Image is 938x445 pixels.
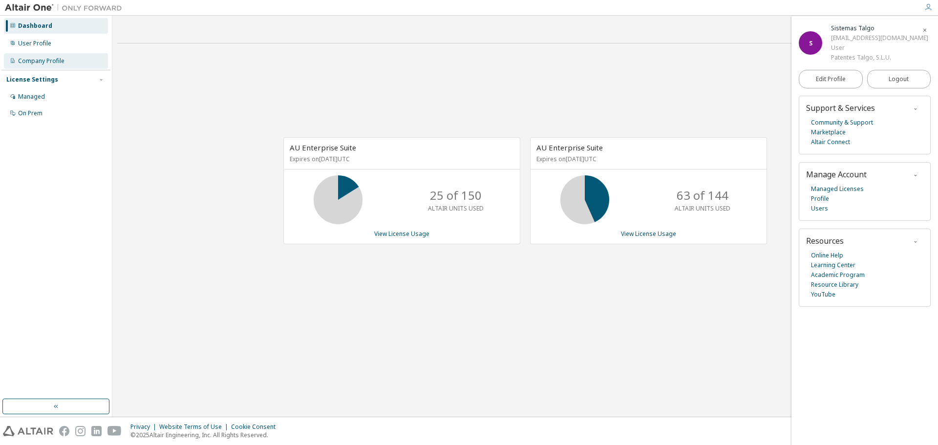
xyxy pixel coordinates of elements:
[675,204,730,212] p: ALTAIR UNITS USED
[536,155,758,163] p: Expires on [DATE] UTC
[811,184,864,194] a: Managed Licenses
[428,204,484,212] p: ALTAIR UNITS USED
[811,251,843,260] a: Online Help
[536,143,603,152] span: AU Enterprise Suite
[3,426,53,436] img: altair_logo.svg
[811,290,835,299] a: YouTube
[231,423,281,431] div: Cookie Consent
[6,76,58,84] div: License Settings
[5,3,127,13] img: Altair One
[18,57,64,65] div: Company Profile
[107,426,122,436] img: youtube.svg
[811,118,873,127] a: Community & Support
[18,109,43,117] div: On Prem
[130,423,159,431] div: Privacy
[75,426,85,436] img: instagram.svg
[18,93,45,101] div: Managed
[290,143,356,152] span: AU Enterprise Suite
[867,70,931,88] button: Logout
[831,53,928,63] div: Patentes Talgo, S.L.U.
[811,194,829,204] a: Profile
[811,260,855,270] a: Learning Center
[430,187,482,204] p: 25 of 150
[811,280,858,290] a: Resource Library
[806,103,875,113] span: Support & Services
[806,169,867,180] span: Manage Account
[811,270,865,280] a: Academic Program
[809,39,812,47] span: S
[811,204,828,213] a: Users
[59,426,69,436] img: facebook.svg
[159,423,231,431] div: Website Terms of Use
[806,235,844,246] span: Resources
[130,431,281,439] p: © 2025 Altair Engineering, Inc. All Rights Reserved.
[811,127,846,137] a: Marketplace
[18,22,52,30] div: Dashboard
[831,23,928,33] div: Sistemas Talgo
[816,75,846,83] span: Edit Profile
[18,40,51,47] div: User Profile
[811,137,850,147] a: Altair Connect
[831,43,928,53] div: User
[799,70,863,88] a: Edit Profile
[290,155,512,163] p: Expires on [DATE] UTC
[621,230,676,238] a: View License Usage
[889,74,909,84] span: Logout
[831,33,928,43] div: [EMAIL_ADDRESS][DOMAIN_NAME]
[91,426,102,436] img: linkedin.svg
[374,230,429,238] a: View License Usage
[677,187,728,204] p: 63 of 144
